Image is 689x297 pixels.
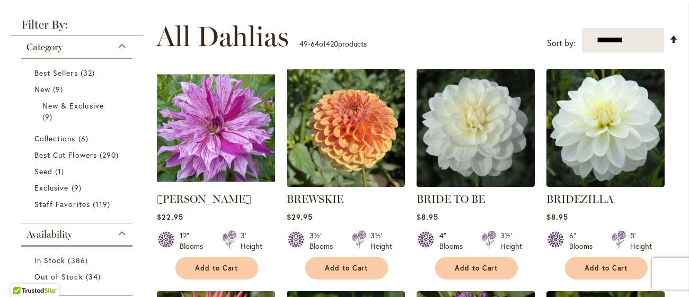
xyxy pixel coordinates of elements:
[156,21,289,52] span: All Dahlias
[11,19,143,36] strong: Filter By:
[299,39,308,49] span: 49
[34,133,76,143] span: Collections
[100,149,121,160] span: 290
[34,133,122,144] a: Collections
[34,255,122,266] a: In Stock 386
[34,182,122,193] a: Exclusive
[34,150,97,160] span: Best Cut Flowers
[417,69,535,187] img: BRIDE TO BE
[34,149,122,160] a: Best Cut Flowers
[8,259,38,289] iframe: Launch Accessibility Center
[53,84,66,95] span: 9
[311,39,319,49] span: 64
[34,67,122,78] a: Best Sellers
[34,166,52,176] span: Seed
[287,69,405,187] img: BREWSKIE
[241,230,262,251] div: 3' Height
[42,100,114,122] a: New &amp; Exclusive
[34,271,122,282] a: Out of Stock 34
[34,84,50,94] span: New
[546,193,614,205] a: BRIDEZILLA
[455,264,498,273] span: Add to Cart
[439,230,469,251] div: 4" Blooms
[585,264,628,273] span: Add to Cart
[547,33,576,53] label: Sort by:
[42,111,55,122] span: 9
[287,193,343,205] a: BREWSKIE
[86,271,103,282] span: 34
[287,212,313,222] span: $29.95
[370,230,392,251] div: 3½' Height
[34,255,65,265] span: In Stock
[417,193,485,205] a: BRIDE TO BE
[417,179,535,189] a: BRIDE TO BE
[68,255,90,266] span: 386
[78,133,91,144] span: 6
[34,68,78,78] span: Best Sellers
[34,183,68,193] span: Exclusive
[546,212,568,222] span: $8.95
[157,193,251,205] a: [PERSON_NAME]
[157,69,275,187] img: Brandon Michael
[157,212,183,222] span: $22.95
[175,257,258,280] button: Add to Cart
[287,179,405,189] a: BREWSKIE
[55,166,67,177] span: 1
[299,35,367,52] p: - of products
[569,230,599,251] div: 6" Blooms
[34,199,122,210] a: Staff Favorites
[195,264,238,273] span: Add to Cart
[417,212,438,222] span: $8.95
[325,264,368,273] span: Add to Cart
[157,179,275,189] a: Brandon Michael
[326,39,338,49] span: 420
[34,199,90,209] span: Staff Favorites
[310,230,339,251] div: 3½" Blooms
[26,229,72,240] span: Availability
[72,182,84,193] span: 9
[34,166,122,177] a: Seed
[435,257,518,280] button: Add to Cart
[565,257,648,280] button: Add to Cart
[180,230,209,251] div: 12" Blooms
[26,41,63,53] span: Category
[34,84,122,95] a: New
[500,230,522,251] div: 3½' Height
[81,67,98,78] span: 32
[546,69,665,187] img: BRIDEZILLA
[546,179,665,189] a: BRIDEZILLA
[630,230,652,251] div: 5' Height
[93,199,113,210] span: 119
[34,272,83,282] span: Out of Stock
[42,101,104,111] span: New & Exclusive
[305,257,388,280] button: Add to Cart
